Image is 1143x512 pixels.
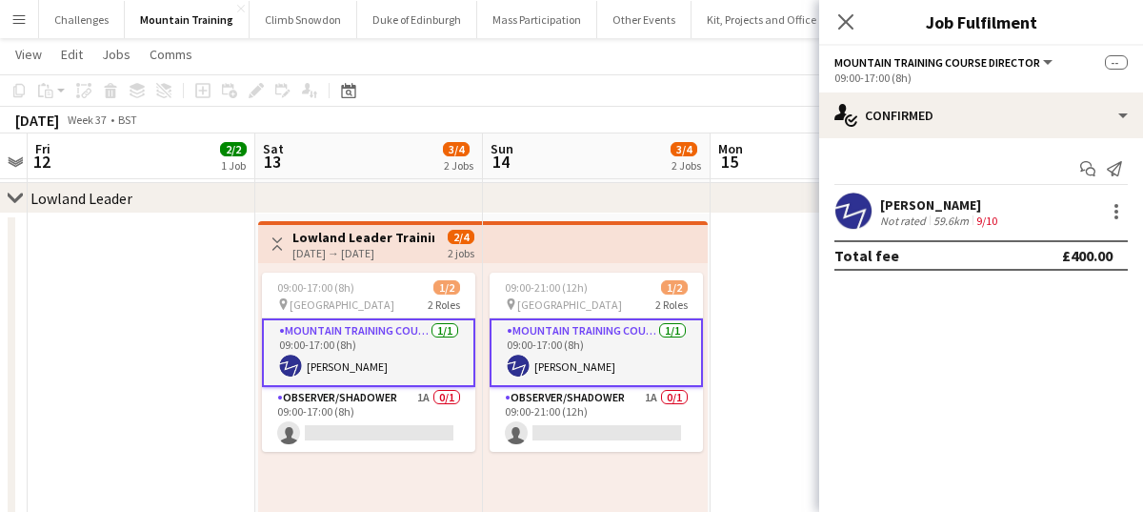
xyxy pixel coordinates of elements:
[262,318,475,387] app-card-role: Mountain Training Course Director1/109:00-17:00 (8h)[PERSON_NAME]
[15,111,59,130] div: [DATE]
[661,280,688,295] span: 1/2
[53,42,90,67] a: Edit
[834,55,1055,70] button: Mountain Training Course Director
[1105,55,1128,70] span: --
[250,1,357,38] button: Climb Snowdon
[290,297,394,312] span: [GEOGRAPHIC_DATA]
[8,42,50,67] a: View
[819,92,1143,138] div: Confirmed
[490,318,703,387] app-card-role: Mountain Training Course Director1/109:00-17:00 (8h)[PERSON_NAME]
[39,1,125,38] button: Challenges
[125,1,250,38] button: Mountain Training
[277,280,354,295] span: 09:00-17:00 (8h)
[448,230,474,244] span: 2/4
[448,244,474,260] div: 2 jobs
[490,273,703,452] app-job-card: 09:00-21:00 (12h)1/2 [GEOGRAPHIC_DATA]2 RolesMountain Training Course Director1/109:00-17:00 (8h)...
[880,196,1001,214] div: [PERSON_NAME]
[357,1,477,38] button: Duke of Edinburgh
[672,158,701,173] div: 2 Jobs
[597,1,692,38] button: Other Events
[692,1,832,38] button: Kit, Projects and Office
[505,280,588,295] span: 09:00-21:00 (12h)
[819,10,1143,34] h3: Job Fulfilment
[718,140,743,157] span: Mon
[834,246,899,265] div: Total fee
[15,46,42,63] span: View
[150,46,192,63] span: Comms
[491,140,513,157] span: Sun
[443,142,470,156] span: 3/4
[1062,246,1113,265] div: £400.00
[260,151,284,173] span: 13
[834,55,1040,70] span: Mountain Training Course Director
[292,229,434,246] h3: Lowland Leader Training - T25Q3MT-8722
[490,387,703,452] app-card-role: Observer/Shadower1A0/109:00-21:00 (12h)
[292,246,434,260] div: [DATE] → [DATE]
[118,113,137,127] div: BST
[63,113,110,127] span: Week 37
[428,297,460,312] span: 2 Roles
[477,1,597,38] button: Mass Participation
[262,387,475,452] app-card-role: Observer/Shadower1A0/109:00-17:00 (8h)
[35,140,50,157] span: Fri
[433,280,460,295] span: 1/2
[930,214,973,228] div: 59.6km
[30,189,132,208] div: Lowland Leader
[263,140,284,157] span: Sat
[517,297,622,312] span: [GEOGRAPHIC_DATA]
[32,151,50,173] span: 12
[488,151,513,173] span: 14
[221,158,246,173] div: 1 Job
[61,46,83,63] span: Edit
[715,151,743,173] span: 15
[102,46,130,63] span: Jobs
[444,158,473,173] div: 2 Jobs
[976,214,997,228] app-skills-label: 9/10
[671,142,697,156] span: 3/4
[880,214,930,228] div: Not rated
[834,71,1128,85] div: 09:00-17:00 (8h)
[655,297,688,312] span: 2 Roles
[262,273,475,452] app-job-card: 09:00-17:00 (8h)1/2 [GEOGRAPHIC_DATA]2 RolesMountain Training Course Director1/109:00-17:00 (8h)[...
[220,142,247,156] span: 2/2
[142,42,200,67] a: Comms
[94,42,138,67] a: Jobs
